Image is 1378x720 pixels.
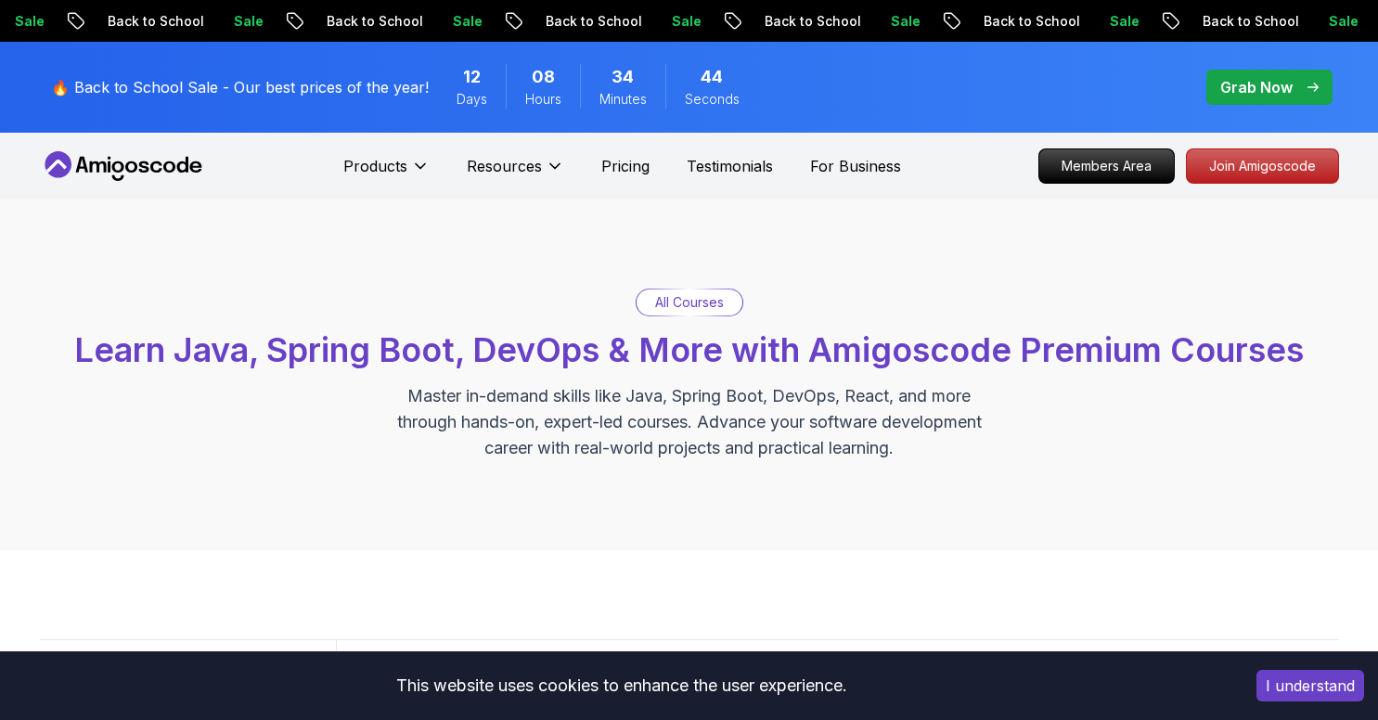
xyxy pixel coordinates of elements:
[343,155,407,177] p: Products
[308,12,434,31] p: Back to School
[612,64,634,90] span: 34 Minutes
[457,90,487,109] span: Days
[525,90,561,109] span: Hours
[467,155,564,192] button: Resources
[1187,149,1338,183] p: Join Amigoscode
[89,12,215,31] p: Back to School
[215,12,275,31] p: Sale
[701,64,723,90] span: 44 Seconds
[653,12,713,31] p: Sale
[599,90,647,109] span: Minutes
[685,90,740,109] span: Seconds
[51,76,429,98] p: 🔥 Back to School Sale - Our best prices of the year!
[810,155,901,177] a: For Business
[343,155,430,192] button: Products
[532,64,555,90] span: 8 Hours
[14,665,1229,706] div: This website uses cookies to enhance the user experience.
[1091,12,1151,31] p: Sale
[655,293,724,312] p: All Courses
[1256,670,1364,701] button: Accept cookies
[434,12,494,31] p: Sale
[463,64,481,90] span: 12 Days
[965,12,1091,31] p: Back to School
[74,329,1304,370] span: Learn Java, Spring Boot, DevOps & More with Amigoscode Premium Courses
[1039,149,1174,183] p: Members Area
[527,12,653,31] p: Back to School
[378,383,1001,461] p: Master in-demand skills like Java, Spring Boot, DevOps, React, and more through hands-on, expert-...
[601,155,650,177] a: Pricing
[1184,12,1310,31] p: Back to School
[1038,148,1175,184] a: Members Area
[1310,12,1370,31] p: Sale
[746,12,872,31] p: Back to School
[1220,76,1293,98] p: Grab Now
[1186,148,1339,184] a: Join Amigoscode
[467,155,542,177] p: Resources
[687,155,773,177] a: Testimonials
[872,12,932,31] p: Sale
